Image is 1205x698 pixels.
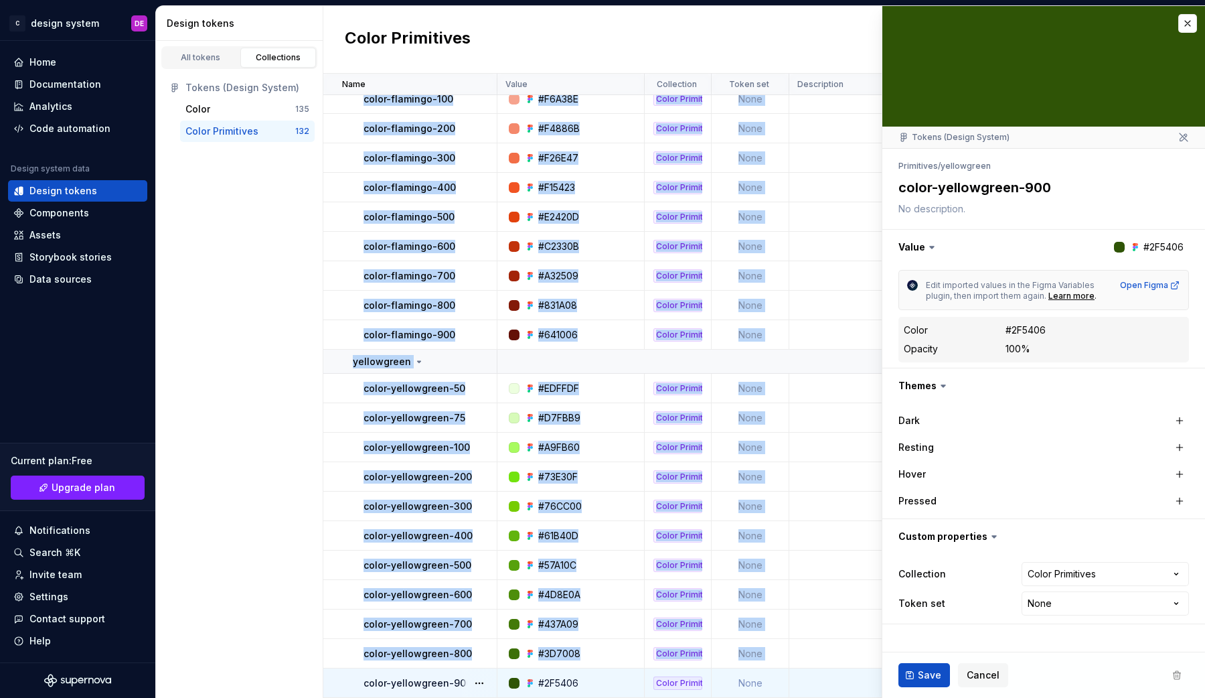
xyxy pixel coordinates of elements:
[538,411,580,425] div: #D7FBB9
[364,677,472,690] p: color-yellowgreen-900
[1120,280,1180,291] a: Open Figma
[904,324,928,337] div: Color
[364,269,455,283] p: color-flamingo-700
[898,414,920,427] label: Dark
[8,118,147,139] a: Code automation
[653,529,702,543] div: Color Primitives
[8,96,147,117] a: Analytics
[941,161,991,171] li: yellowgreen
[958,663,1008,687] button: Cancel
[712,114,789,143] td: None
[538,299,577,312] div: #831A08
[538,328,578,342] div: #641006
[185,125,258,138] div: Color Primitives
[653,411,702,425] div: Color Primitives
[896,176,1186,200] textarea: color-yellowgreen-900
[653,677,702,690] div: Color Primitives
[1006,342,1030,356] div: 100%
[918,669,941,682] span: Save
[657,79,697,90] p: Collection
[712,173,789,202] td: None
[712,143,789,173] td: None
[538,382,579,395] div: #EDFFDF
[653,441,702,454] div: Color Primitives
[167,17,317,30] div: Design tokens
[797,79,843,90] p: Description
[712,551,789,580] td: None
[712,433,789,462] td: None
[185,81,309,94] div: Tokens (Design System)
[538,559,576,572] div: #57A10C
[295,104,309,115] div: 135
[185,102,210,116] div: Color
[653,647,702,660] div: Color Primitives
[538,151,578,165] div: #F26E47
[11,476,145,500] a: Upgrade plan
[712,291,789,320] td: None
[3,9,153,38] button: Cdesign systemDE
[538,92,578,106] div: #F6A38E
[8,224,147,246] a: Assets
[712,669,789,698] td: None
[29,634,51,648] div: Help
[29,184,97,198] div: Design tokens
[712,462,789,492] td: None
[712,320,789,350] td: None
[505,79,528,90] p: Value
[364,588,472,602] p: color-yellowgreen-600
[342,79,366,90] p: Name
[29,78,101,91] div: Documentation
[898,441,934,454] label: Resting
[8,202,147,224] a: Components
[1048,291,1095,301] a: Learn more
[364,92,453,106] p: color-flamingo-100
[538,647,580,660] div: #3D7008
[29,546,80,559] div: Search ⌘K
[364,559,471,572] p: color-yellowgreen-500
[653,92,702,106] div: Color Primitives
[11,163,90,174] div: Design system data
[29,228,61,242] div: Assets
[729,79,769,90] p: Token set
[8,74,147,95] a: Documentation
[353,355,411,368] p: yellowgreen
[898,468,926,481] label: Hover
[364,181,456,194] p: color-flamingo-400
[364,529,473,543] p: color-yellowgreen-400
[9,15,25,31] div: C
[8,630,147,652] button: Help
[364,647,472,660] p: color-yellowgreen-800
[8,180,147,202] a: Design tokens
[712,232,789,261] td: None
[29,590,68,604] div: Settings
[538,618,578,631] div: #437A09
[653,328,702,342] div: Color Primitives
[653,559,702,572] div: Color Primitives
[898,132,1010,143] div: Tokens (Design System)
[167,52,234,63] div: All tokens
[29,100,72,113] div: Analytics
[712,639,789,669] td: None
[712,261,789,291] td: None
[712,580,789,610] td: None
[538,240,579,253] div: #C2330B
[44,674,111,687] a: Supernova Logo
[31,17,99,30] div: design system
[364,210,455,224] p: color-flamingo-500
[345,27,471,52] h2: Color Primitives
[8,542,147,563] button: Search ⌘K
[8,608,147,630] button: Contact support
[653,240,702,253] div: Color Primitives
[364,618,472,631] p: color-yellowgreen-700
[653,181,702,194] div: Color Primitives
[29,206,89,220] div: Components
[29,251,112,264] div: Storybook stories
[538,210,579,224] div: #E2420D
[8,520,147,541] button: Notifications
[245,52,312,63] div: Collections
[180,121,315,142] button: Color Primitives132
[538,470,578,484] div: #73E30F
[538,181,575,194] div: #F15423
